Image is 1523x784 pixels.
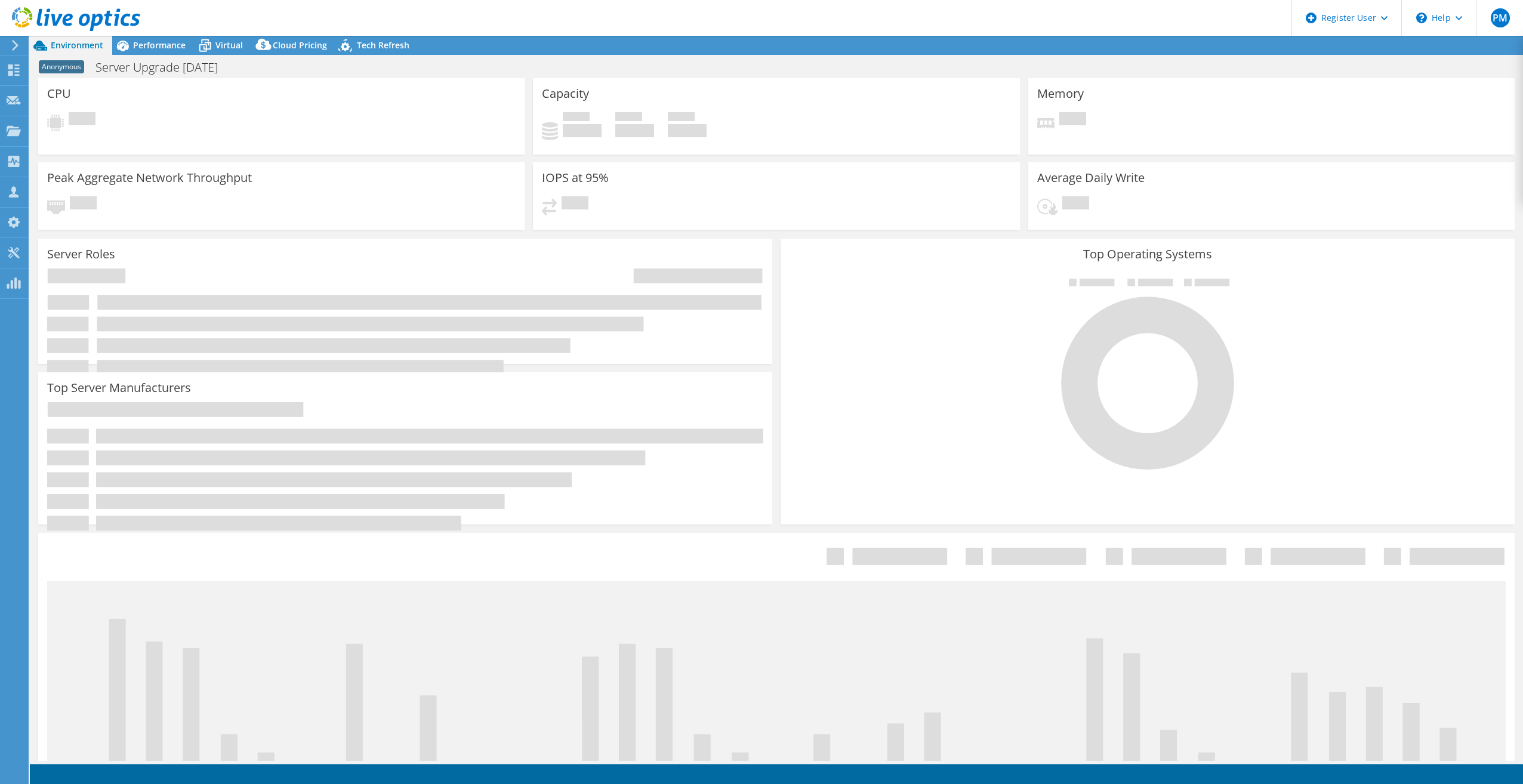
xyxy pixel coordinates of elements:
h4: 0 GiB [615,124,654,137]
span: Pending [70,196,97,212]
h3: Top Server Manufacturers [47,381,191,394]
span: Performance [133,39,186,51]
span: PM [1491,8,1510,27]
span: Tech Refresh [357,39,409,51]
span: Pending [562,196,588,212]
h4: 0 GiB [668,124,707,137]
h3: Memory [1037,87,1084,100]
svg: \n [1416,13,1427,23]
h3: IOPS at 95% [542,171,609,184]
h1: Server Upgrade [DATE] [90,61,236,74]
h3: Peak Aggregate Network Throughput [47,171,252,184]
span: Anonymous [39,60,84,73]
span: Pending [1059,112,1086,128]
span: Cloud Pricing [273,39,327,51]
span: Virtual [215,39,243,51]
h4: 0 GiB [563,124,602,137]
span: Free [615,112,642,124]
h3: Capacity [542,87,589,100]
h3: Average Daily Write [1037,171,1145,184]
span: Environment [51,39,103,51]
h3: Server Roles [47,248,115,261]
span: Used [563,112,590,124]
span: Total [668,112,695,124]
h3: Top Operating Systems [790,248,1506,261]
span: Pending [69,112,95,128]
span: Pending [1062,196,1089,212]
h3: CPU [47,87,71,100]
